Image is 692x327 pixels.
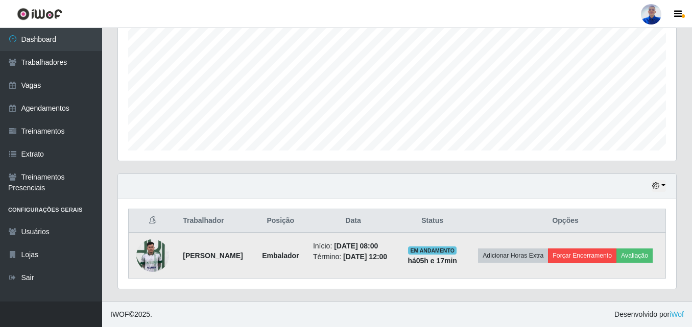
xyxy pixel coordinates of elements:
[408,257,457,265] strong: há 05 h e 17 min
[262,251,299,260] strong: Embalador
[670,310,684,318] a: iWof
[465,209,665,233] th: Opções
[177,209,254,233] th: Trabalhador
[17,8,62,20] img: CoreUI Logo
[110,310,129,318] span: IWOF
[334,242,378,250] time: [DATE] 08:00
[399,209,465,233] th: Status
[343,253,387,261] time: [DATE] 12:00
[136,234,169,277] img: 1698057093105.jpeg
[614,309,684,320] span: Desenvolvido por
[313,251,393,262] li: Término:
[478,248,548,263] button: Adicionar Horas Extra
[183,251,243,260] strong: [PERSON_NAME]
[313,241,393,251] li: Início:
[616,248,653,263] button: Avaliação
[548,248,616,263] button: Forçar Encerramento
[254,209,307,233] th: Posição
[408,246,457,255] span: EM ANDAMENTO
[110,309,152,320] span: © 2025 .
[307,209,399,233] th: Data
